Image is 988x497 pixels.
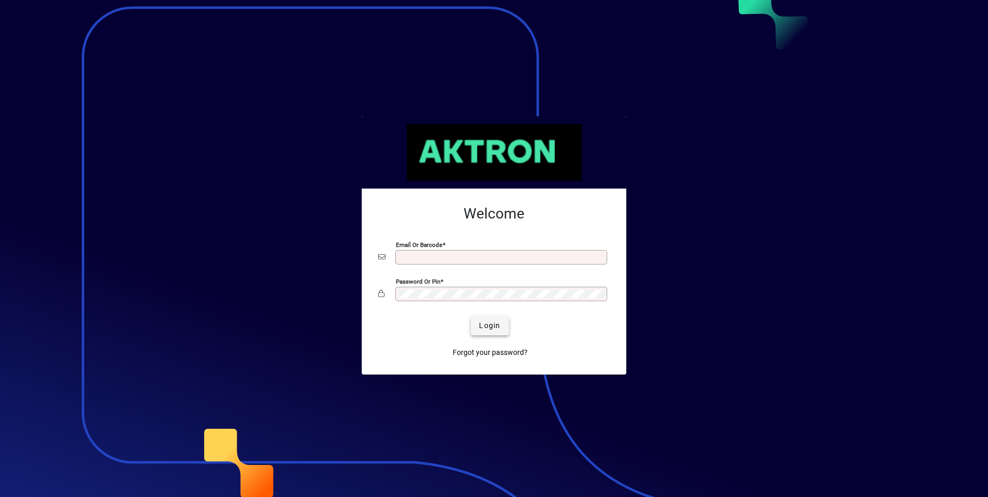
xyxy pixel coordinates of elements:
mat-label: Email or Barcode [396,241,442,248]
span: Login [479,320,500,331]
h2: Welcome [378,205,610,223]
mat-label: Password or Pin [396,277,440,285]
button: Login [471,317,508,335]
span: Forgot your password? [453,347,528,358]
a: Forgot your password? [449,344,532,362]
